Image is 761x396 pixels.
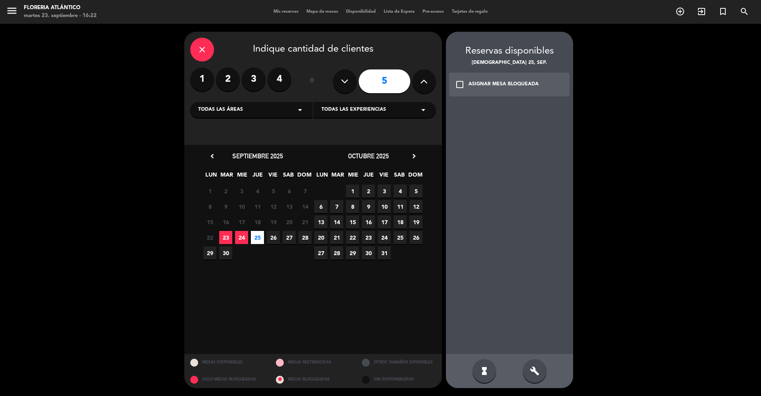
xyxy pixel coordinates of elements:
span: 19 [409,215,423,229]
span: VIE [266,170,279,183]
span: 7 [330,200,343,213]
label: 2 [216,67,240,91]
i: check_box_outline_blank [455,80,465,89]
span: 9 [219,200,232,213]
span: 28 [330,246,343,260]
span: 15 [346,215,359,229]
span: 15 [203,215,216,229]
i: arrow_drop_down [419,105,428,115]
span: 4 [251,185,264,198]
span: MIE [346,170,359,183]
span: LUN [315,170,329,183]
i: chevron_right [410,152,418,160]
span: 8 [346,200,359,213]
span: 24 [235,231,248,244]
span: 11 [394,200,407,213]
span: 3 [235,185,248,198]
span: 24 [378,231,391,244]
span: Disponibilidad [342,10,380,14]
span: 10 [378,200,391,213]
span: Lista de Espera [380,10,419,14]
i: close [197,45,207,54]
span: 1 [346,185,359,198]
span: 14 [298,200,312,213]
span: 8 [203,200,216,213]
span: 17 [235,215,248,229]
div: SIN DISPONIBILIDAD [356,371,442,388]
div: Floreria Atlántico [24,4,97,12]
span: 6 [283,185,296,198]
span: 6 [314,200,327,213]
i: chevron_left [208,152,216,160]
div: MESAS DISPONIBLES [184,354,270,371]
div: MESAS BLOQUEADAS [270,371,356,388]
span: 10 [235,200,248,213]
span: 19 [267,215,280,229]
span: 23 [219,231,232,244]
div: SOLO MESAS BLOQUEADAS [184,371,270,388]
label: 1 [190,67,214,91]
span: 11 [251,200,264,213]
span: 30 [362,246,375,260]
span: 20 [314,231,327,244]
div: MESAS RESTRINGIDAS [270,354,356,371]
span: VIE [377,170,390,183]
i: menu [6,5,18,17]
span: 22 [203,231,216,244]
span: JUE [251,170,264,183]
div: [DEMOGRAPHIC_DATA] 25, sep. [446,59,573,67]
span: MAR [331,170,344,183]
i: hourglass_full [480,366,489,376]
span: 29 [346,246,359,260]
div: OTROS TAMAÑOS DIPONIBLES [356,354,442,371]
span: Todas las áreas [198,106,243,114]
span: 2 [362,185,375,198]
div: ó [299,67,325,95]
span: Mapa de mesas [302,10,342,14]
div: martes 23. septiembre - 16:22 [24,12,97,20]
span: 17 [378,215,391,229]
span: 13 [314,215,327,229]
span: 7 [298,185,312,198]
div: ASIGNAR MESA BLOQUEADA [468,81,539,88]
span: 9 [362,200,375,213]
span: 2 [219,185,232,198]
span: 23 [362,231,375,244]
i: build [530,366,539,376]
span: 4 [394,185,407,198]
span: 18 [394,215,407,229]
span: 5 [409,185,423,198]
span: septiembre 2025 [232,152,283,160]
span: 26 [267,231,280,244]
i: turned_in_not [718,7,728,16]
span: 3 [378,185,391,198]
span: 13 [283,200,296,213]
span: 22 [346,231,359,244]
span: 14 [330,215,343,229]
span: SAB [282,170,295,183]
span: 28 [298,231,312,244]
span: 18 [251,215,264,229]
span: 31 [378,246,391,260]
span: 25 [251,231,264,244]
span: 1 [203,185,216,198]
span: 30 [219,246,232,260]
i: arrow_drop_down [295,105,305,115]
span: 16 [362,215,375,229]
span: 21 [330,231,343,244]
span: DOM [297,170,310,183]
button: menu [6,5,18,19]
span: Mis reservas [270,10,302,14]
span: 20 [283,215,296,229]
i: exit_to_app [697,7,706,16]
span: 26 [409,231,423,244]
span: LUN [205,170,218,183]
span: 27 [283,231,296,244]
label: 3 [242,67,266,91]
span: JUE [362,170,375,183]
span: 27 [314,246,327,260]
span: SAB [393,170,406,183]
span: octubre 2025 [348,152,389,160]
span: 29 [203,246,216,260]
span: Todas las experiencias [321,106,386,114]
